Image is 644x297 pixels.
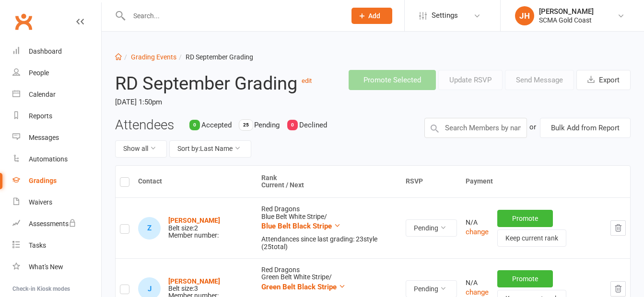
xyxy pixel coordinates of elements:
div: 25 [239,120,253,130]
a: Grading Events [131,53,176,61]
h3: Attendees [115,118,174,133]
a: Clubworx [12,10,35,34]
span: Add [368,12,380,20]
a: Calendar [12,84,101,105]
button: Blue Belt Black Stripe [261,220,341,232]
div: Attendances since last grading: 23 style ( 25 total) [261,236,397,251]
th: Payment [461,166,630,198]
div: or [529,118,536,136]
button: Add [351,8,392,24]
div: Dashboard [29,47,62,55]
button: Bulk Add from Report [540,118,631,138]
div: N/A [466,219,489,226]
input: Search... [126,9,339,23]
span: Accepted [201,121,232,129]
a: [PERSON_NAME] [168,217,220,224]
div: People [29,69,49,77]
div: What's New [29,263,63,271]
span: Green Belt Black Stripe [261,283,337,291]
span: Blue Belt Black Stripe [261,222,332,230]
span: Settings [432,5,458,26]
a: Gradings [12,170,101,192]
div: JH [515,6,534,25]
button: Pending [406,219,457,237]
a: Waivers [12,192,101,213]
div: SCMA Gold Coast [539,16,594,24]
div: Waivers [29,198,52,206]
a: Messages [12,127,101,148]
a: People [12,62,101,84]
a: Reports [12,105,101,127]
div: 0 [287,120,298,130]
a: Dashboard [12,41,101,62]
a: Assessments [12,213,101,235]
button: Sort by:Last Name [169,140,251,158]
div: Belt size: 2 Member number: [168,217,220,239]
th: Contact [134,166,257,198]
button: Promote [497,270,553,287]
a: Automations [12,148,101,170]
div: N/A [466,279,489,286]
div: [PERSON_NAME] [539,7,594,16]
button: Green Belt Black Stripe [261,281,346,293]
time: [DATE] 1:50pm [115,94,321,110]
h2: RD September Grading [115,70,321,93]
div: Zachary Agahari [138,217,161,240]
span: Pending [254,121,280,129]
a: What's New [12,256,101,278]
div: Assessments [29,220,76,228]
div: Gradings [29,177,57,184]
button: Promote [497,210,553,227]
div: 0 [189,120,200,130]
a: Tasks [12,235,101,256]
a: edit [302,77,312,84]
div: Automations [29,155,68,163]
li: RD September Grading [176,52,253,62]
button: Export [576,70,631,90]
div: Calendar [29,91,56,98]
div: Messages [29,134,59,141]
div: Tasks [29,241,46,249]
input: Search Members by name [424,118,527,138]
button: change [466,226,489,238]
button: Show all [115,140,167,158]
a: [PERSON_NAME] [168,277,220,285]
td: Red Dragons Blue Belt White Stripe / [257,197,401,258]
div: Reports [29,112,52,120]
th: Rank Current / Next [257,166,401,198]
span: Declined [299,121,327,129]
th: RSVP [401,166,461,198]
button: Keep current rank [497,229,566,247]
